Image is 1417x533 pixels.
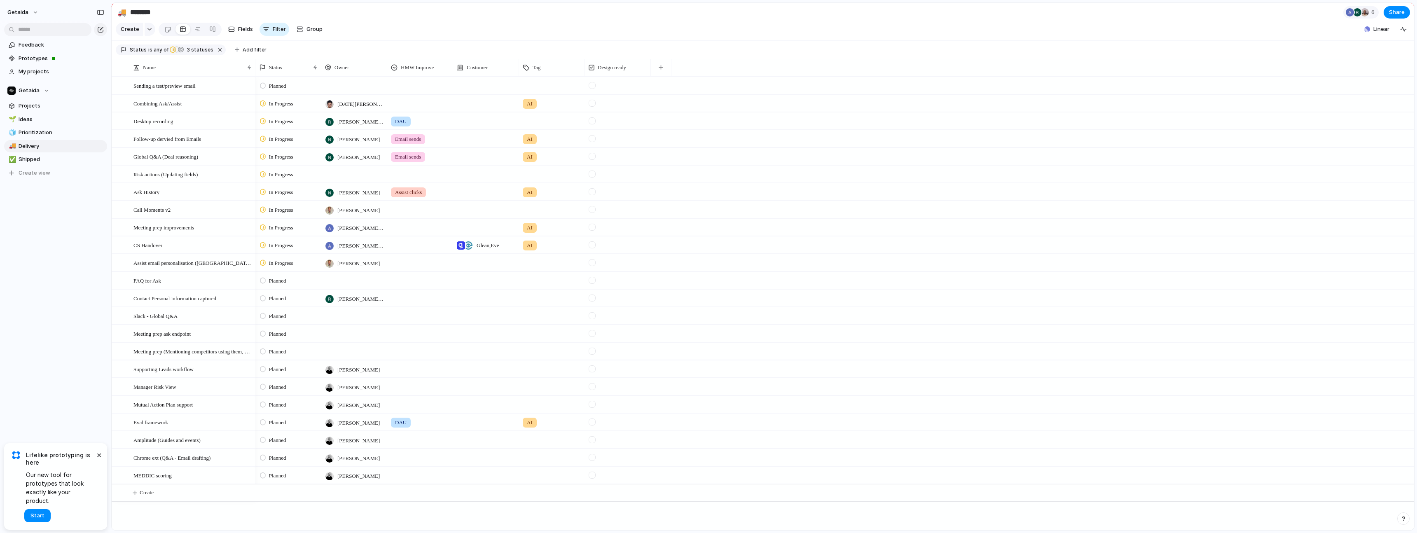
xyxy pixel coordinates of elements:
[169,45,215,54] button: 3 statuses
[9,141,14,151] div: 🚚
[269,117,293,126] span: In Progress
[9,155,14,164] div: ✅
[598,63,626,72] span: Design ready
[269,312,286,320] span: Planned
[527,241,533,250] span: AI
[527,418,533,427] span: AI
[26,451,95,466] span: Lifelike prototyping is here
[117,7,126,18] div: 🚚
[337,153,380,161] span: [PERSON_NAME]
[1389,8,1405,16] span: Share
[337,454,380,463] span: [PERSON_NAME]
[337,295,383,303] span: [PERSON_NAME] [PERSON_NAME]
[337,472,380,480] span: [PERSON_NAME]
[269,63,282,72] span: Status
[133,470,172,480] span: MEDDIC scoring
[9,128,14,138] div: 🧊
[133,81,196,90] span: Sending a test/preview email
[115,6,129,19] button: 🚚
[133,205,171,214] span: Call Moments v2
[243,46,267,54] span: Add filter
[269,206,293,214] span: In Progress
[337,206,380,215] span: [PERSON_NAME]
[230,44,271,56] button: Add filter
[19,86,40,95] span: Getaida
[133,169,198,179] span: Risk actions (Updating fields)
[133,382,176,391] span: Manager Risk View
[334,63,349,72] span: Owner
[133,417,168,427] span: Eval framework
[7,155,16,164] button: ✅
[527,135,533,143] span: AI
[133,453,210,462] span: Chrome ext (Q&A - Email drafting)
[133,152,198,161] span: Global Q&A (Deal reasoning)
[337,224,383,232] span: [PERSON_NAME] Sarma
[269,277,286,285] span: Planned
[269,454,286,462] span: Planned
[19,129,104,137] span: Prioritization
[269,224,293,232] span: In Progress
[527,188,533,196] span: AI
[4,113,107,126] a: 🌱Ideas
[269,418,286,427] span: Planned
[269,259,293,267] span: In Progress
[292,23,327,36] button: Group
[337,437,380,445] span: [PERSON_NAME]
[1361,23,1393,35] button: Linear
[133,134,201,143] span: Follow-up dervied from Emails
[337,419,380,427] span: [PERSON_NAME]
[4,126,107,139] a: 🧊Prioritization
[269,135,293,143] span: In Progress
[185,46,213,54] span: statuses
[269,365,286,374] span: Planned
[395,153,421,161] span: Email sends
[9,115,14,124] div: 🌱
[19,142,104,150] span: Delivery
[269,100,293,108] span: In Progress
[533,63,540,72] span: Tag
[269,241,293,250] span: In Progress
[7,129,16,137] button: 🧊
[395,135,421,143] span: Email sends
[4,100,107,112] a: Projects
[337,118,383,126] span: [PERSON_NAME] [PERSON_NAME]
[395,188,422,196] span: Assist clicks
[19,169,50,177] span: Create view
[4,167,107,179] button: Create view
[116,23,143,36] button: Create
[7,115,16,124] button: 🌱
[7,8,28,16] span: getaida
[269,330,286,338] span: Planned
[133,240,162,250] span: CS Handover
[4,39,107,51] a: Feedback
[152,46,168,54] span: any of
[337,383,380,392] span: [PERSON_NAME]
[238,25,253,33] span: Fields
[527,100,533,108] span: AI
[1371,8,1377,16] span: 6
[19,155,104,164] span: Shipped
[269,401,286,409] span: Planned
[269,436,286,444] span: Planned
[133,329,191,338] span: Meeting prep ask endpoint
[133,400,193,409] span: Mutual Action Plan support
[269,188,293,196] span: In Progress
[527,153,533,161] span: AI
[94,450,104,460] button: Dismiss
[19,54,104,63] span: Prototypes
[147,45,170,54] button: isany of
[185,47,191,53] span: 3
[4,140,107,152] a: 🚚Delivery
[133,311,178,320] span: Slack - Global Q&A
[4,153,107,166] a: ✅Shipped
[30,512,44,520] span: Start
[19,102,104,110] span: Projects
[140,489,154,497] span: Create
[133,364,194,374] span: Supporting Leads workflow
[19,68,104,76] span: My projects
[269,472,286,480] span: Planned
